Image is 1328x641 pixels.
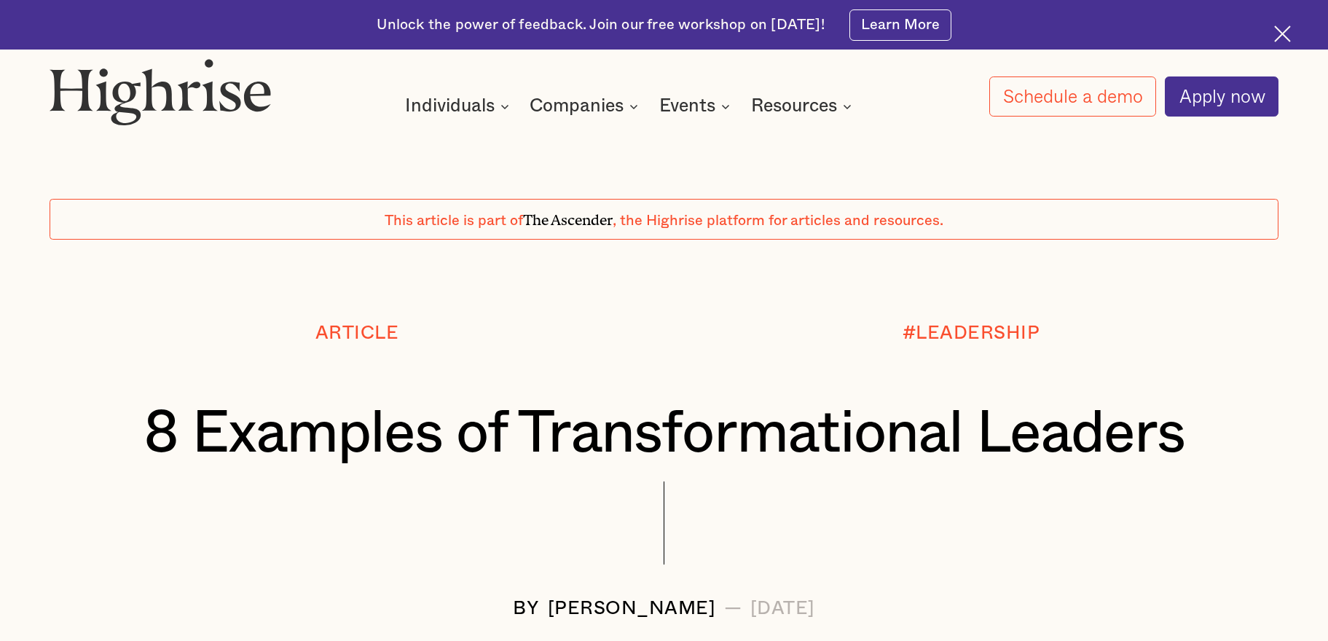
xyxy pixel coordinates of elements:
div: Companies [530,98,624,115]
div: Resources [751,98,856,115]
span: This article is part of [385,213,523,228]
div: Events [659,98,734,115]
div: Individuals [405,98,495,115]
a: Apply now [1165,76,1278,117]
span: , the Highrise platform for articles and resources. [613,213,943,228]
a: Schedule a demo [989,76,1157,117]
div: Individuals [405,98,514,115]
div: #LEADERSHIP [903,323,1040,343]
img: Cross icon [1274,25,1291,42]
a: Learn More [849,9,951,41]
h1: 8 Examples of Transformational Leaders [101,401,1227,466]
div: [DATE] [750,598,815,618]
div: Resources [751,98,837,115]
div: Companies [530,98,643,115]
div: — [724,598,742,618]
div: Unlock the power of feedback. Join our free workshop on [DATE]! [377,15,825,35]
div: [PERSON_NAME] [548,598,716,618]
img: Highrise logo [50,58,272,125]
div: Article [315,323,399,343]
div: Events [659,98,715,115]
span: The Ascender [523,208,613,226]
div: BY [513,598,539,618]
